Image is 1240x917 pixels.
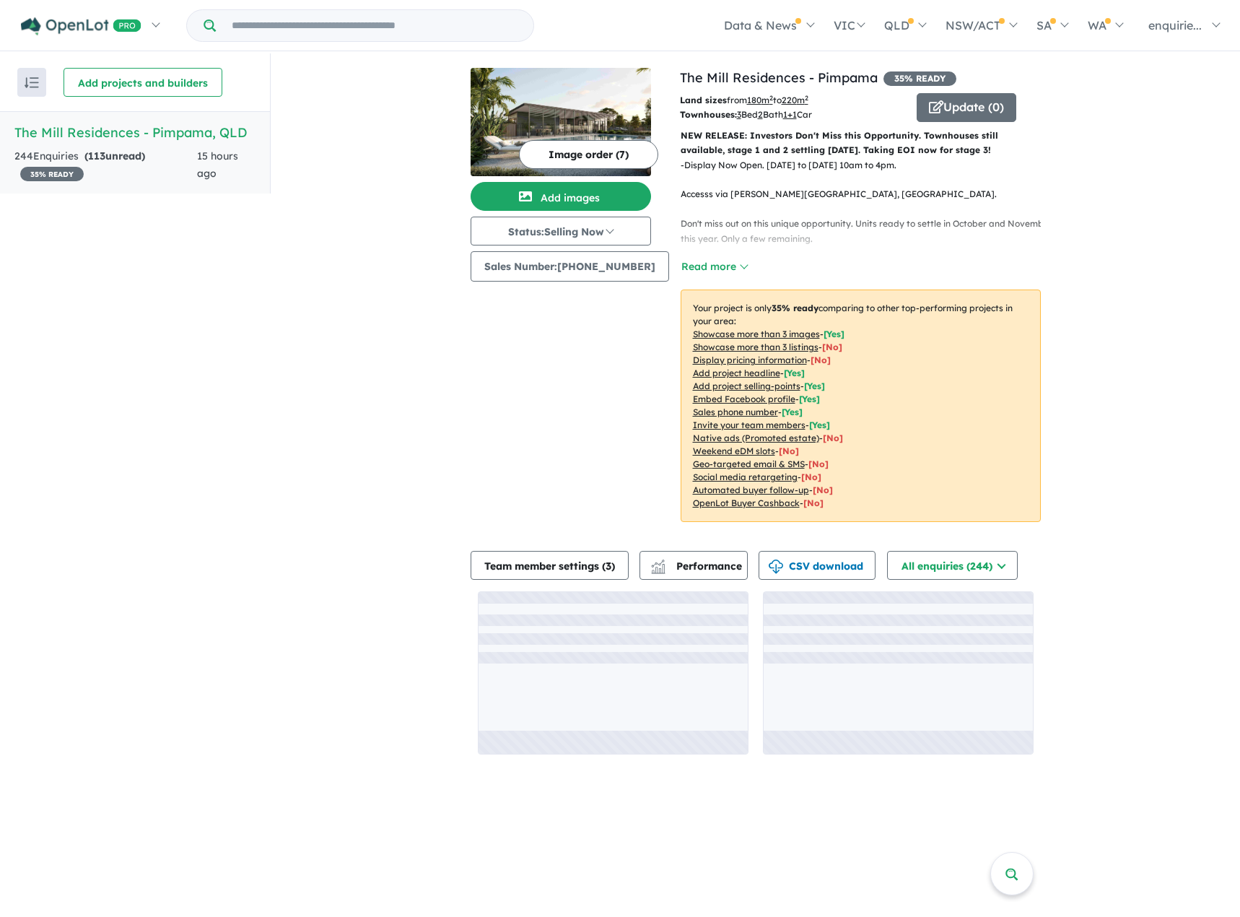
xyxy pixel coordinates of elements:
u: Geo-targeted email & SMS [693,458,805,469]
button: Performance [639,551,748,580]
u: Add project headline [693,368,780,378]
input: Try estate name, suburb, builder or developer [219,10,531,41]
p: NEW RELEASE: Investors Don't Miss this Opportunity. Townhouses still available, stage 1 and 2 set... [681,129,1041,158]
u: Showcase more than 3 images [693,329,820,339]
u: 180 m [747,95,773,105]
img: sort.svg [25,77,39,88]
u: Showcase more than 3 listings [693,342,818,352]
u: Automated buyer follow-up [693,484,809,495]
span: [No] [808,458,829,469]
span: to [773,95,808,105]
button: Sales Number:[PHONE_NUMBER] [471,251,669,282]
u: Social media retargeting [693,471,798,482]
u: Add project selling-points [693,381,800,391]
button: Add projects and builders [64,68,222,97]
button: Team member settings (3) [471,551,629,580]
span: [ Yes ] [799,394,820,404]
span: [No] [823,433,843,443]
span: 35 % READY [883,71,956,86]
button: Add images [471,182,651,211]
span: [ Yes ] [824,329,844,339]
p: - Display Now Open. [DATE] to [DATE] 10am to 4pm. Accesss via [PERSON_NAME][GEOGRAPHIC_DATA], [GE... [681,158,1052,291]
span: 113 [88,149,105,162]
u: Sales phone number [693,407,778,417]
u: 3 [737,109,741,120]
span: 35 % READY [20,167,84,181]
u: Display pricing information [693,355,807,365]
a: The Mill Residences - Pimpama [680,69,878,86]
b: Townhouses: [680,109,737,120]
u: 1+1 [783,109,797,120]
button: All enquiries (244) [887,551,1018,580]
img: Openlot PRO Logo White [21,17,141,35]
p: Your project is only comparing to other top-performing projects in your area: - - - - - - - - - -... [681,290,1041,522]
span: [No] [803,497,824,508]
p: from [680,93,906,108]
u: Invite your team members [693,420,805,430]
u: Embed Facebook profile [693,394,795,404]
span: [No] [779,446,799,456]
u: Weekend eDM slots [693,446,775,456]
img: bar-chart.svg [651,564,665,573]
div: 244 Enquir ies [14,148,197,183]
img: download icon [769,560,783,574]
p: Bed Bath Car [680,108,906,122]
span: [No] [813,484,833,495]
u: 220 m [782,95,808,105]
span: [ No ] [822,342,842,352]
span: [ Yes ] [782,407,803,417]
b: Land sizes [680,95,727,105]
sup: 2 [769,94,773,102]
u: OpenLot Buyer Cashback [693,497,800,508]
h5: The Mill Residences - Pimpama , QLD [14,123,256,142]
button: Image order (7) [519,140,658,169]
button: Read more [681,258,748,275]
button: CSV download [759,551,876,580]
span: 15 hours ago [197,149,238,180]
sup: 2 [805,94,808,102]
img: The Mill Residences - Pimpama [471,68,651,176]
img: line-chart.svg [651,560,664,568]
span: [ Yes ] [784,368,805,378]
span: [No] [801,471,821,482]
strong: ( unread) [84,149,145,162]
button: Status:Selling Now [471,217,651,245]
span: [ No ] [811,355,831,365]
span: enquirie... [1148,18,1202,32]
u: 2 [758,109,763,120]
span: Performance [653,560,742,573]
b: 35 % ready [772,303,818,313]
span: [ Yes ] [809,420,830,430]
button: Update (0) [917,93,1016,122]
span: 3 [606,560,611,573]
span: [ Yes ] [804,381,825,391]
u: Native ads (Promoted estate) [693,433,819,443]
